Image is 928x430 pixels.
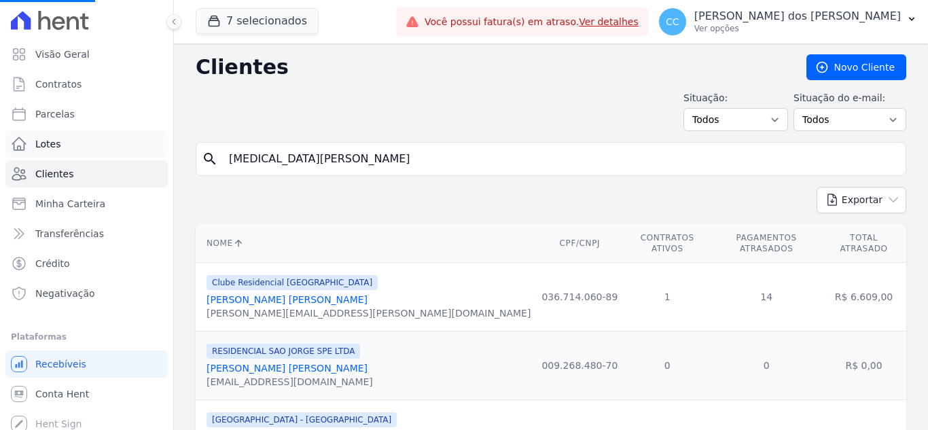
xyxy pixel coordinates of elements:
td: 14 [711,263,821,332]
a: Transferências [5,220,168,247]
button: 7 selecionados [196,8,319,34]
a: Ver detalhes [579,16,639,27]
span: Você possui fatura(s) em atraso. [425,15,639,29]
td: 1 [623,263,711,332]
a: Minha Carteira [5,190,168,217]
a: Novo Cliente [806,54,906,80]
td: R$ 6.609,00 [821,263,906,332]
span: Clientes [35,167,73,181]
span: Negativação [35,287,95,300]
th: Pagamentos Atrasados [711,224,821,263]
span: Recebíveis [35,357,86,371]
a: Parcelas [5,101,168,128]
a: Conta Hent [5,380,168,408]
a: Crédito [5,250,168,277]
th: Contratos Ativos [623,224,711,263]
a: [PERSON_NAME] [PERSON_NAME] [207,363,368,374]
td: 0 [711,332,821,400]
span: RESIDENCIAL SAO JORGE SPE LTDA [207,344,360,359]
td: R$ 0,00 [821,332,906,400]
a: Recebíveis [5,351,168,378]
label: Situação: [683,91,788,105]
th: Total Atrasado [821,224,906,263]
i: search [202,151,218,167]
span: Parcelas [35,107,75,121]
a: Negativação [5,280,168,307]
button: Exportar [817,187,906,213]
button: CC [PERSON_NAME] dos [PERSON_NAME] Ver opções [648,3,928,41]
span: Crédito [35,257,70,270]
a: Clientes [5,160,168,187]
span: Conta Hent [35,387,89,401]
p: [PERSON_NAME] dos [PERSON_NAME] [694,10,901,23]
span: Visão Geral [35,48,90,61]
span: CC [666,17,679,26]
a: [PERSON_NAME] [PERSON_NAME] [207,294,368,305]
td: 009.268.480-70 [536,332,623,400]
th: CPF/CNPJ [536,224,623,263]
div: [PERSON_NAME][EMAIL_ADDRESS][PERSON_NAME][DOMAIN_NAME] [207,306,531,320]
a: Contratos [5,71,168,98]
a: Lotes [5,130,168,158]
div: [EMAIL_ADDRESS][DOMAIN_NAME] [207,375,373,389]
span: Contratos [35,77,82,91]
span: Transferências [35,227,104,240]
input: Buscar por nome, CPF ou e-mail [221,145,900,173]
td: 0 [623,332,711,400]
span: [GEOGRAPHIC_DATA] - [GEOGRAPHIC_DATA] [207,412,397,427]
label: Situação do e-mail: [793,91,906,105]
th: Nome [196,224,536,263]
span: Clube Residencial [GEOGRAPHIC_DATA] [207,275,378,290]
td: 036.714.060-89 [536,263,623,332]
p: Ver opções [694,23,901,34]
span: Minha Carteira [35,197,105,211]
h2: Clientes [196,55,785,79]
span: Lotes [35,137,61,151]
div: Plataformas [11,329,162,345]
a: Visão Geral [5,41,168,68]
